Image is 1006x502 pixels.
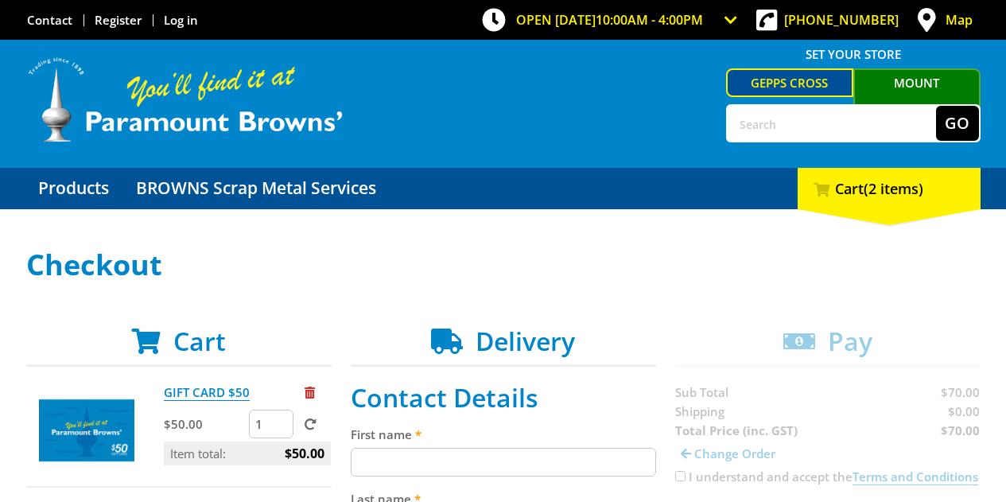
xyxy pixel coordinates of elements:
span: Set your store [726,41,981,67]
span: OPEN [DATE] [516,11,703,29]
p: $50.00 [164,414,246,434]
a: Go to the Products page [26,168,121,209]
a: Go to the registration page [95,12,142,28]
a: Go to the Contact page [27,12,72,28]
span: Delivery [476,324,575,358]
a: GIFT CARD $50 [164,384,250,401]
a: Go to the BROWNS Scrap Metal Services page [124,168,388,209]
span: 10:00am - 4:00pm [596,11,703,29]
span: $50.00 [285,442,324,465]
button: Go [936,106,979,141]
label: First name [351,425,656,444]
p: Item total: [164,442,331,465]
div: Cart [798,168,981,209]
span: (2 items) [864,179,923,198]
input: Please enter your first name. [351,448,656,477]
a: Mount [PERSON_NAME] [853,68,981,123]
img: GIFT CARD $50 [39,383,134,478]
a: Gepps Cross [726,68,853,97]
a: Remove from cart [305,384,315,400]
img: Paramount Browns' [26,56,344,144]
a: Log in [164,12,198,28]
h1: Checkout [26,249,981,281]
input: Search [728,106,936,141]
span: Cart [173,324,226,358]
h2: Contact Details [351,383,656,413]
